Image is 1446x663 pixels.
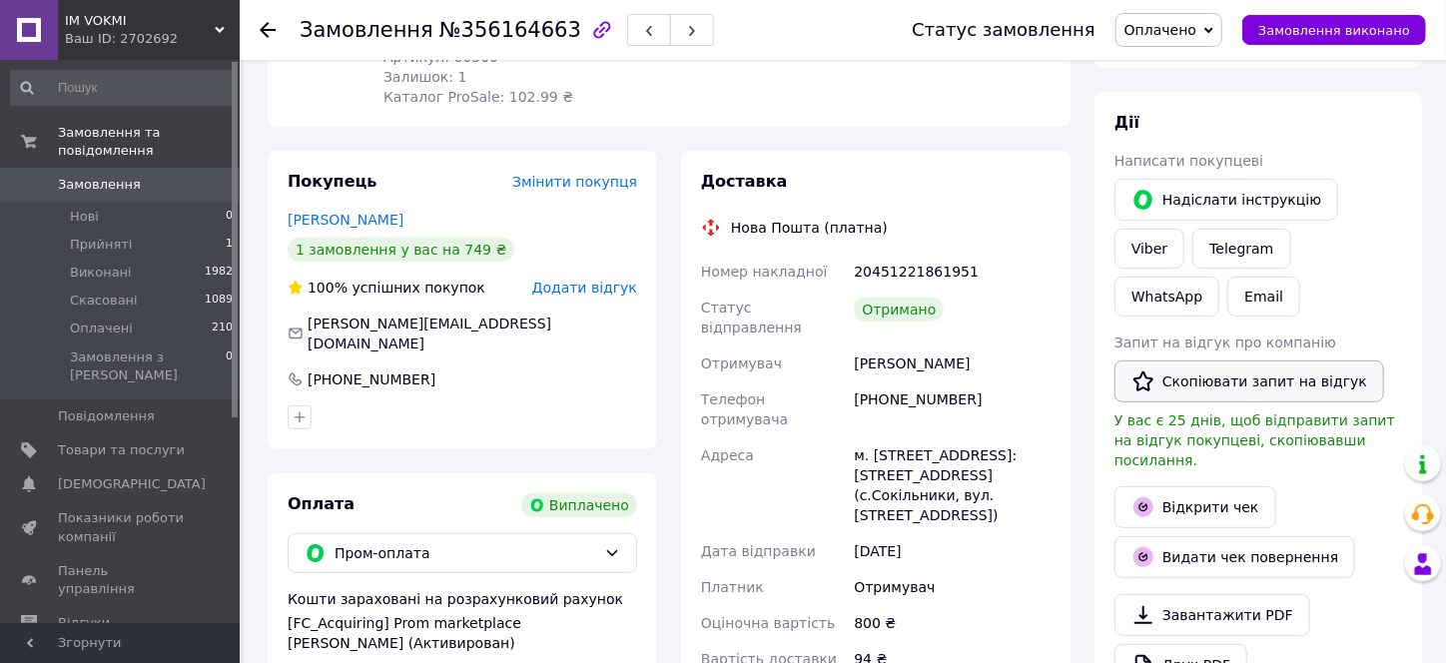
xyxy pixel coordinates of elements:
div: Виплачено [521,493,637,517]
div: Повернутися назад [260,20,276,40]
div: 1 замовлення у вас на 749 ₴ [288,238,514,262]
span: Скасовані [70,292,138,310]
div: [PERSON_NAME] [850,345,1055,381]
span: 0 [226,208,233,226]
span: Замовлення та повідомлення [58,124,240,160]
span: Оціночна вартість [701,615,835,631]
span: Номер накладної [701,264,828,280]
span: Оплачені [70,320,133,337]
div: [FC_Acquiring] Prom marketplace [PERSON_NAME] (Активирован) [288,613,637,653]
div: Нова Пошта (платна) [726,218,893,238]
span: Дії [1114,113,1139,132]
span: №356164663 [439,18,581,42]
span: Запит на відгук про компанію [1114,334,1336,350]
div: Статус замовлення [912,20,1095,40]
span: Артикул: 00500 [383,49,498,65]
div: Ваш ID: 2702692 [65,30,240,48]
div: успішних покупок [288,278,485,298]
span: Виконані [70,264,132,282]
span: 100% [308,280,348,296]
button: Email [1227,277,1300,317]
span: Замовлення [58,176,141,194]
span: Товари та послуги [58,441,185,459]
span: Телефон отримувача [701,391,788,427]
div: [DATE] [850,533,1055,569]
span: Каталог ProSale: 102.99 ₴ [383,89,573,105]
div: 20451221861951 [850,254,1055,290]
span: Замовлення з [PERSON_NAME] [70,348,226,384]
a: WhatsApp [1114,277,1219,317]
span: 1089 [205,292,233,310]
span: Панель управління [58,562,185,598]
div: Отримано [854,298,944,322]
span: 1982 [205,264,233,282]
span: У вас є 25 днів, щоб відправити запит на відгук покупцеві, скопіювавши посилання. [1114,412,1395,468]
span: 1 [226,236,233,254]
span: Повідомлення [58,407,155,425]
span: Змінити покупця [512,174,637,190]
span: Покупець [288,172,377,191]
div: Кошти зараховані на розрахунковий рахунок [288,589,637,653]
span: Дата відправки [701,543,816,559]
span: Відгуки [58,614,110,632]
input: Пошук [10,70,235,106]
span: Нові [70,208,99,226]
a: [PERSON_NAME] [288,212,403,228]
span: Доставка [701,172,788,191]
span: Написати покупцеві [1114,153,1263,169]
a: Telegram [1192,229,1290,269]
span: Замовлення виконано [1258,23,1410,38]
span: Замовлення [300,18,433,42]
button: Надіслати інструкцію [1114,179,1338,221]
div: [PHONE_NUMBER] [306,369,437,389]
span: [PERSON_NAME][EMAIL_ADDRESS][DOMAIN_NAME] [308,316,551,351]
a: Viber [1114,229,1184,269]
span: 0 [226,348,233,384]
button: Замовлення виконано [1242,15,1426,45]
span: Платник [701,579,764,595]
div: м. [STREET_ADDRESS]: [STREET_ADDRESS] (с.Сокільники, вул. [STREET_ADDRESS]) [850,437,1055,533]
span: [DEMOGRAPHIC_DATA] [58,475,206,493]
a: Завантажити PDF [1114,594,1310,636]
span: Статус відправлення [701,300,802,335]
div: 800 ₴ [850,605,1055,641]
button: Скопіювати запит на відгук [1114,360,1384,402]
span: Пром-оплата [335,542,596,564]
span: Адреса [701,447,754,463]
span: Показники роботи компанії [58,509,185,545]
span: Залишок: 1 [383,69,467,85]
span: Оплата [288,494,355,513]
div: Отримувач [850,569,1055,605]
span: Оплачено [1124,22,1196,38]
span: Отримувач [701,355,782,371]
span: ІМ VOKMI [65,12,215,30]
div: [PHONE_NUMBER] [850,381,1055,437]
span: Прийняті [70,236,132,254]
button: Видати чек повернення [1114,536,1355,578]
span: 210 [212,320,233,337]
span: Додати відгук [532,280,637,296]
a: Відкрити чек [1114,486,1276,528]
